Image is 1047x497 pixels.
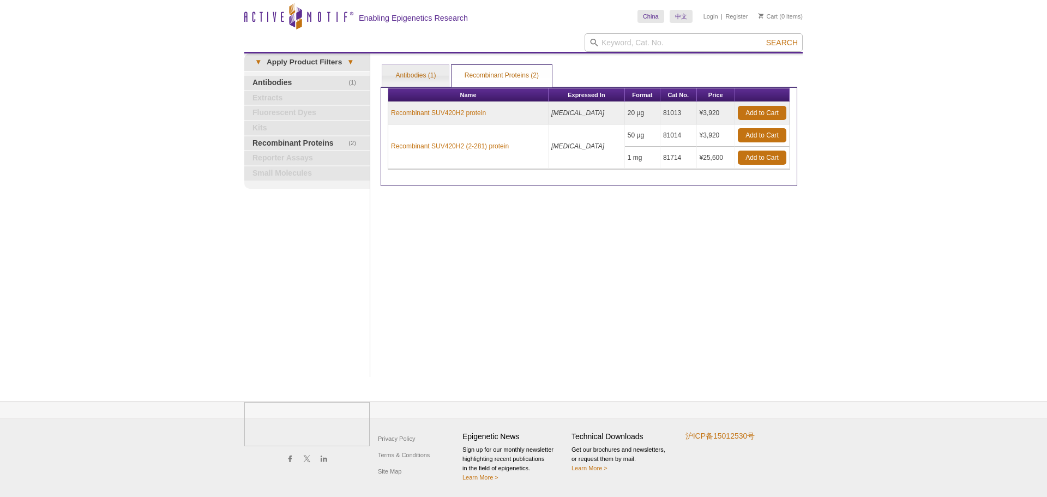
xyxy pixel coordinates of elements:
[551,109,604,117] i: [MEDICAL_DATA]
[759,13,778,20] a: Cart
[759,10,803,23] li: (0 items)
[660,147,697,169] td: 81714
[359,13,468,23] h2: Enabling Epigenetics Research
[670,10,693,23] a: 中文
[697,124,735,147] td: ¥3,920
[697,147,735,169] td: ¥25,600
[462,445,566,482] p: Sign up for our monthly newsletter highlighting recent publications in the field of epigenetics.
[375,447,432,463] a: Terms & Conditions
[348,136,362,151] span: (2)
[660,124,697,147] td: 81014
[244,151,370,165] a: Reporter Assays
[759,13,763,19] img: Your Cart
[763,38,801,47] button: Search
[738,151,786,165] a: Add to Cart
[697,88,735,102] th: Price
[462,432,566,441] h4: Epigenetic News
[721,10,723,23] li: |
[244,166,370,181] a: Small Molecules
[571,432,675,441] h4: Technical Downloads
[244,53,370,71] a: ▾Apply Product Filters▾
[571,465,607,471] a: Learn More >
[388,88,549,102] th: Name
[244,106,370,120] a: Fluorescent Dyes
[375,463,404,480] a: Site Map
[551,142,604,150] i: [MEDICAL_DATA]
[703,13,718,20] a: Login
[375,430,418,447] a: Privacy Policy
[585,33,803,52] input: Keyword, Cat. No.
[391,108,486,118] a: Recombinant SUV420H2 protein
[625,147,660,169] td: 1 mg
[625,102,660,124] td: 20 µg
[244,91,370,105] a: Extracts
[342,57,359,67] span: ▾
[348,76,362,90] span: (1)
[766,38,798,47] span: Search
[660,88,697,102] th: Cat No.
[637,10,664,23] a: China
[697,102,735,124] td: ¥3,920
[250,57,267,67] span: ▾
[244,76,370,90] a: (1)Antibodies
[452,65,552,87] a: Recombinant Proteins (2)
[738,106,786,120] a: Add to Cart
[685,432,755,441] a: 沪ICP备15012530号
[725,13,748,20] a: Register
[244,121,370,135] a: Kits
[625,88,660,102] th: Format
[382,65,449,87] a: Antibodies (1)
[391,141,509,151] a: Recombinant SUV420H2 (2-281) protein
[462,474,498,481] a: Learn More >
[571,445,675,473] p: Get our brochures and newsletters, or request them by mail.
[738,128,786,142] a: Add to Cart
[244,136,370,151] a: (2)Recombinant Proteins
[244,402,370,446] img: Active Motif,
[549,88,625,102] th: Expressed In
[625,124,660,147] td: 50 µg
[660,102,697,124] td: 81013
